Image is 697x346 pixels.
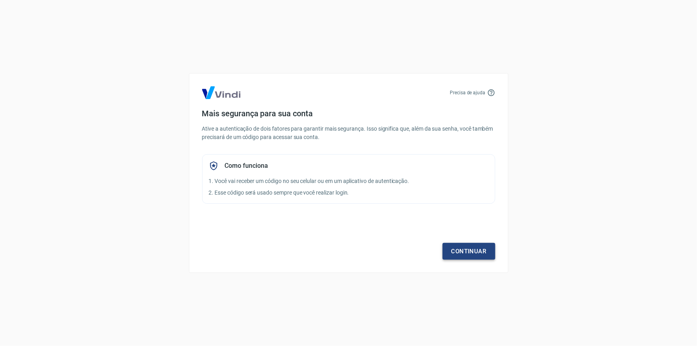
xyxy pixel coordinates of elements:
p: Precisa de ajuda [450,89,485,96]
p: 1. Você vai receber um código no seu celular ou em um aplicativo de autenticação. [209,177,488,185]
img: Logo Vind [202,86,240,99]
a: Continuar [443,243,495,260]
p: 2. Esse código será usado sempre que você realizar login. [209,189,488,197]
h5: Como funciona [225,162,268,170]
p: Ative a autenticação de dois fatores para garantir mais segurança. Isso significa que, além da su... [202,125,495,141]
h4: Mais segurança para sua conta [202,109,495,118]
